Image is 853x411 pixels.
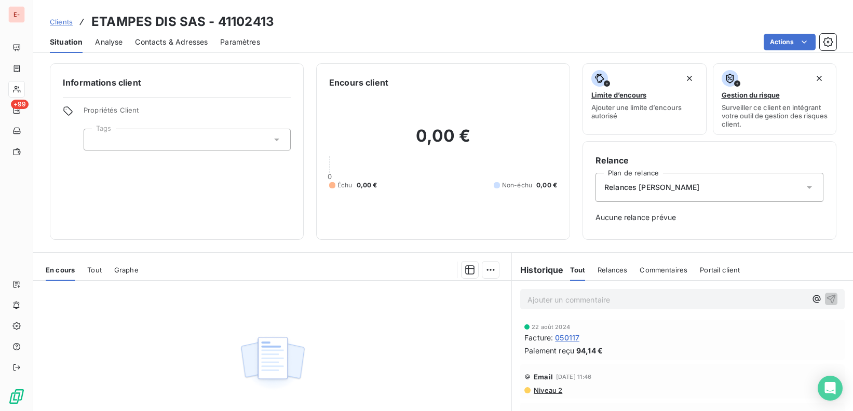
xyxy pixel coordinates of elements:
[524,332,553,343] span: Facture :
[533,386,562,394] span: Niveau 2
[583,63,707,135] button: Limite d’encoursAjouter une limite d’encours autorisé
[555,332,579,343] span: 050117
[722,91,780,99] span: Gestion du risque
[532,324,570,330] span: 22 août 2024
[114,266,139,274] span: Graphe
[818,376,843,401] div: Open Intercom Messenger
[95,37,123,47] span: Analyse
[570,266,586,274] span: Tout
[591,103,698,120] span: Ajouter une limite d’encours autorisé
[722,103,828,128] span: Surveiller ce client en intégrant votre outil de gestion des risques client.
[595,154,823,167] h6: Relance
[84,106,291,120] span: Propriétés Client
[524,345,574,356] span: Paiement reçu
[512,264,564,276] h6: Historique
[63,76,291,89] h6: Informations client
[50,17,73,27] a: Clients
[700,266,740,274] span: Portail client
[8,6,25,23] div: E-
[595,212,823,223] span: Aucune relance prévue
[534,373,553,381] span: Email
[640,266,687,274] span: Commentaires
[502,181,532,190] span: Non-échu
[598,266,627,274] span: Relances
[764,34,816,50] button: Actions
[135,37,208,47] span: Contacts & Adresses
[591,91,646,99] span: Limite d’encours
[713,63,837,135] button: Gestion du risqueSurveiller ce client en intégrant votre outil de gestion des risques client.
[92,135,101,144] input: Ajouter une valeur
[604,182,699,193] span: Relances [PERSON_NAME]
[328,172,332,181] span: 0
[50,18,73,26] span: Clients
[239,331,306,395] img: Empty state
[329,126,557,157] h2: 0,00 €
[536,181,557,190] span: 0,00 €
[8,388,25,405] img: Logo LeanPay
[11,100,29,109] span: +99
[329,76,388,89] h6: Encours client
[357,181,377,190] span: 0,00 €
[556,374,592,380] span: [DATE] 11:46
[576,345,603,356] span: 94,14 €
[337,181,353,190] span: Échu
[50,37,83,47] span: Situation
[91,12,274,31] h3: ETAMPES DIS SAS - 41102413
[220,37,260,47] span: Paramètres
[87,266,102,274] span: Tout
[46,266,75,274] span: En cours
